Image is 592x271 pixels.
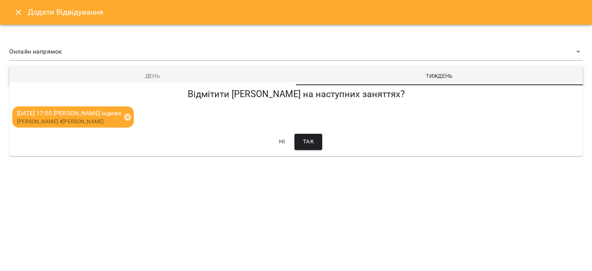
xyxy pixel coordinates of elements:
h6: Додати Відвідування [28,6,104,18]
button: Ні [270,134,294,150]
div: [DATE] 17:00 [PERSON_NAME] індиви[PERSON_NAME] #[PERSON_NAME] [12,106,134,128]
h5: Відмітити [PERSON_NAME] на наступних заняттях? [12,88,580,100]
span: #[PERSON_NAME] [17,118,104,125]
span: День [14,71,291,81]
span: Ні [274,137,290,147]
button: Так [294,134,322,150]
div: Онлайн напрямок [9,43,583,61]
button: Close [9,3,28,22]
span: [PERSON_NAME] [17,118,58,125]
span: Онлайн напрямок [9,47,573,56]
span: Тиждень [301,71,578,81]
span: Так [303,137,314,147]
span: [DATE] 17:00 [PERSON_NAME] індиви [17,109,121,117]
